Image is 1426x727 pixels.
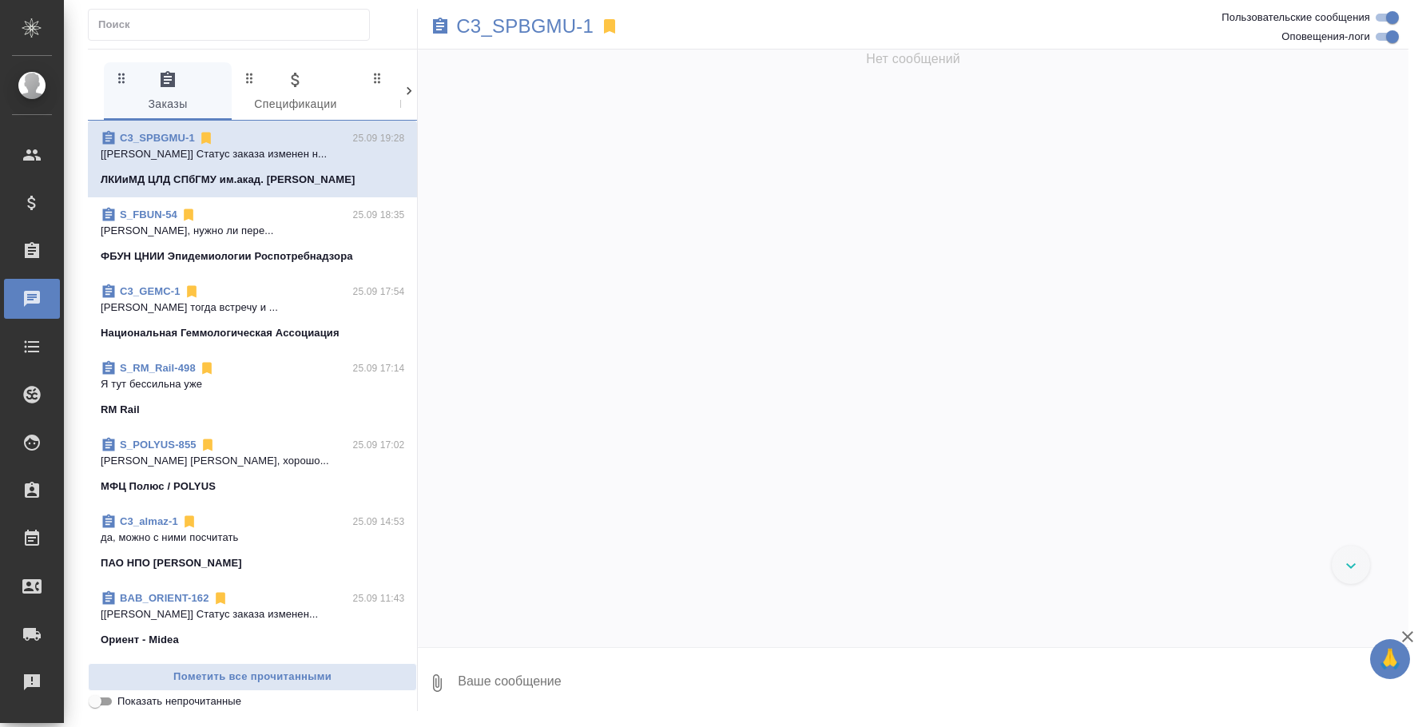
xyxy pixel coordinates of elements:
p: да, можно с ними посчитать [101,530,404,546]
input: Поиск [98,14,369,36]
svg: Отписаться [184,284,200,300]
div: BAB_ORIENT-16225.09 11:43[[PERSON_NAME]] Статус заказа изменен...Ориент - Midea [88,581,417,657]
p: RM Rail [101,402,140,418]
p: 25.09 19:28 [353,130,405,146]
span: Пользовательские сообщения [1221,10,1370,26]
p: МФЦ Полюс / POLYUS [101,479,216,495]
svg: Отписаться [199,360,215,376]
p: Национальная Геммологическая Ассоциация [101,325,340,341]
span: Нет сообщений [866,50,960,69]
span: Оповещения-логи [1281,29,1370,45]
button: Пометить все прочитанными [88,663,417,691]
p: ПАО НПО [PERSON_NAME] [101,555,242,571]
a: C3_SPBGMU-1 [120,132,195,144]
a: C3_SPBGMU-1 [456,18,594,34]
p: 25.09 14:53 [353,514,405,530]
div: C3_almaz-125.09 14:53да, можно с ними посчитатьПАО НПО [PERSON_NAME] [88,504,417,581]
svg: Зажми и перетащи, чтобы поменять порядок вкладок [370,70,385,85]
div: S_POLYUS-85525.09 17:02[PERSON_NAME] [PERSON_NAME], хорошо...МФЦ Полюс / POLYUS [88,427,417,504]
span: Клиенты [369,70,478,114]
button: 🙏 [1370,639,1410,679]
span: Спецификации [241,70,350,114]
p: 25.09 18:35 [353,207,405,223]
a: S_RM_Rail-498 [120,362,196,374]
p: ФБУН ЦНИИ Эпидемиологии Роспотребнадзора [101,248,353,264]
p: 25.09 17:14 [353,360,405,376]
span: Пометить все прочитанными [97,668,408,686]
p: 25.09 17:02 [353,437,405,453]
div: C3_GEMC-125.09 17:54[PERSON_NAME] тогда встречу и ...Национальная Геммологическая Ассоциация [88,274,417,351]
p: 25.09 17:54 [353,284,405,300]
p: [PERSON_NAME] [PERSON_NAME], хорошо... [101,453,404,469]
div: C3_SPBGMU-125.09 19:28[[PERSON_NAME]] Статус заказа изменен н...ЛКИиМД ЦЛД СПбГМУ им.акад. [PERSO... [88,121,417,197]
span: 🙏 [1376,642,1404,676]
svg: Отписаться [200,437,216,453]
p: Ориент - Midea [101,632,179,648]
a: BAB_ORIENT-162 [120,592,209,604]
a: S_POLYUS-855 [120,439,197,451]
div: S_FBUN-5425.09 18:35[PERSON_NAME], нужно ли пере...ФБУН ЦНИИ Эпидемиологии Роспотребнадзора [88,197,417,274]
p: [PERSON_NAME], нужно ли пере... [101,223,404,239]
p: 25.09 11:43 [353,590,405,606]
p: Я тут бессильна уже [101,376,404,392]
div: S_RM_Rail-49825.09 17:14Я тут бессильна ужеRM Rail [88,351,417,427]
a: C3_almaz-1 [120,515,178,527]
p: [[PERSON_NAME]] Статус заказа изменен... [101,606,404,622]
svg: Отписаться [181,514,197,530]
svg: Зажми и перетащи, чтобы поменять порядок вкладок [242,70,257,85]
a: C3_GEMC-1 [120,285,181,297]
p: [PERSON_NAME] тогда встречу и ... [101,300,404,316]
span: Показать непрочитанные [117,693,241,709]
svg: Зажми и перетащи, чтобы поменять порядок вкладок [114,70,129,85]
svg: Отписаться [181,207,197,223]
svg: Отписаться [213,590,228,606]
p: [[PERSON_NAME]] Статус заказа изменен н... [101,146,404,162]
svg: Отписаться [198,130,214,146]
span: Заказы [113,70,222,114]
p: ЛКИиМД ЦЛД СПбГМУ им.акад. [PERSON_NAME] [101,172,356,188]
a: S_FBUN-54 [120,209,177,220]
